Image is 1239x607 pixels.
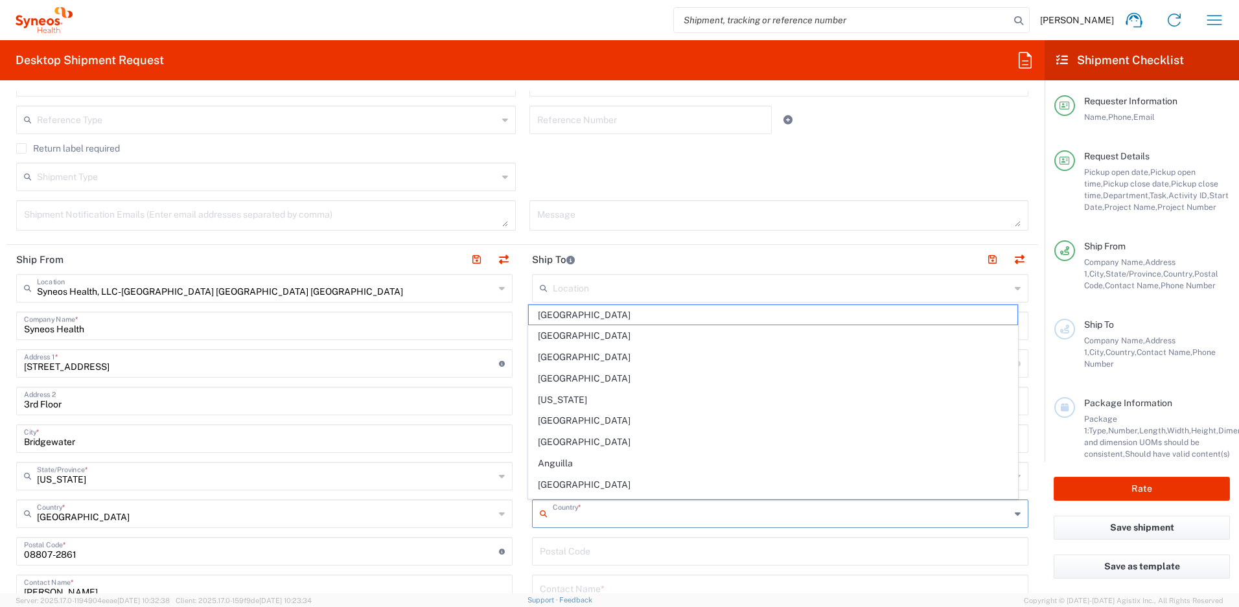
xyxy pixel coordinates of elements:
span: [GEOGRAPHIC_DATA] [529,432,1018,452]
span: Ship From [1084,241,1126,251]
a: Support [527,596,560,604]
a: Feedback [559,596,592,604]
span: Company Name, [1084,257,1145,267]
span: [US_STATE] [529,390,1018,410]
button: Save shipment [1054,516,1230,540]
button: Save as template [1054,555,1230,578]
label: Return label required [16,143,120,154]
span: City, [1089,347,1106,357]
span: [PERSON_NAME] [1040,14,1114,26]
span: Project Name, [1104,202,1157,212]
span: Country, [1163,269,1194,279]
h2: Desktop Shipment Request [16,52,164,68]
h2: Ship From [16,253,64,266]
span: [GEOGRAPHIC_DATA] [529,475,1018,495]
span: Contact Name, [1105,281,1161,290]
span: Server: 2025.17.0-1194904eeae [16,597,170,604]
span: Requester Information [1084,96,1177,106]
span: [DATE] 10:32:38 [117,597,170,604]
span: Type, [1089,426,1108,435]
span: Task, [1150,190,1168,200]
span: Length, [1139,426,1167,435]
span: Name, [1084,112,1108,122]
span: Phone Number [1161,281,1216,290]
span: [GEOGRAPHIC_DATA] [529,369,1018,389]
span: [GEOGRAPHIC_DATA] [529,411,1018,431]
span: Anguilla [529,453,1018,474]
span: Request Details [1084,151,1150,161]
span: Client: 2025.17.0-159f9de [176,597,312,604]
span: Company Name, [1084,336,1145,345]
span: Activity ID, [1168,190,1209,200]
span: Copyright © [DATE]-[DATE] Agistix Inc., All Rights Reserved [1024,595,1223,606]
span: Ship To [1084,319,1114,330]
span: Department, [1103,190,1150,200]
span: Height, [1191,426,1218,435]
span: [GEOGRAPHIC_DATA] [529,305,1018,325]
span: Should have valid content(s) [1125,449,1230,459]
h2: Shipment Checklist [1056,52,1184,68]
span: Country, [1106,347,1137,357]
span: Email [1133,112,1155,122]
span: Project Number [1157,202,1216,212]
span: City, [1089,269,1106,279]
span: Phone, [1108,112,1133,122]
span: Package Information [1084,398,1172,408]
span: Pickup open date, [1084,167,1150,177]
span: Pickup close date, [1103,179,1171,189]
span: Contact Name, [1137,347,1192,357]
a: Add Reference [779,111,797,129]
span: [GEOGRAPHIC_DATA] [529,326,1018,346]
span: Width, [1167,426,1191,435]
h2: Ship To [532,253,575,266]
span: [DATE] 10:23:34 [259,597,312,604]
button: Rate [1054,477,1230,501]
span: State/Province, [1106,269,1163,279]
span: [GEOGRAPHIC_DATA] [529,347,1018,367]
input: Shipment, tracking or reference number [674,8,1010,32]
span: Package 1: [1084,414,1117,435]
span: Number, [1108,426,1139,435]
span: [GEOGRAPHIC_DATA] [529,496,1018,516]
